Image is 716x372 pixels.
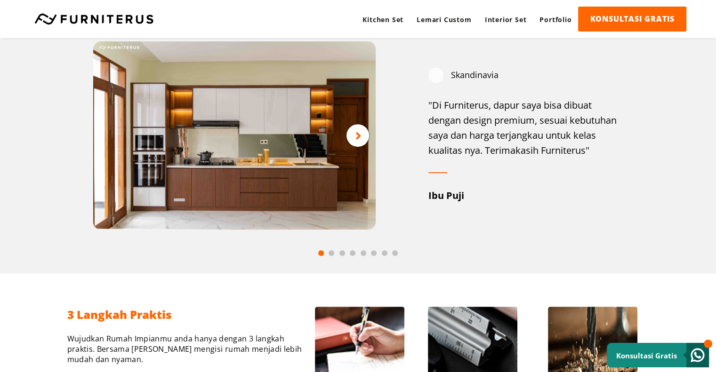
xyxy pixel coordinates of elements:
a: Lemari Custom [410,7,478,32]
div: Skandinavia [428,68,623,83]
div: Ibu Puji [428,188,623,203]
a: Portfolio [533,7,578,32]
h2: 3 Langkah Praktis [67,307,303,322]
div: "Di Furniterus, dapur saya bisa dibuat dengan design premium, sesuai kebutuhan saya dan harga ter... [428,98,623,158]
a: Konsultasi Gratis [607,343,709,367]
a: Interior Set [478,7,533,32]
p: Wujudkan Rumah Impianmu anda hanya dengan 3 langkah praktis. Bersama [PERSON_NAME] mengisi rumah ... [67,333,303,364]
small: Konsultasi Gratis [616,351,677,360]
a: KONSULTASI GRATIS [578,7,686,32]
a: Kitchen Set [356,7,410,32]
